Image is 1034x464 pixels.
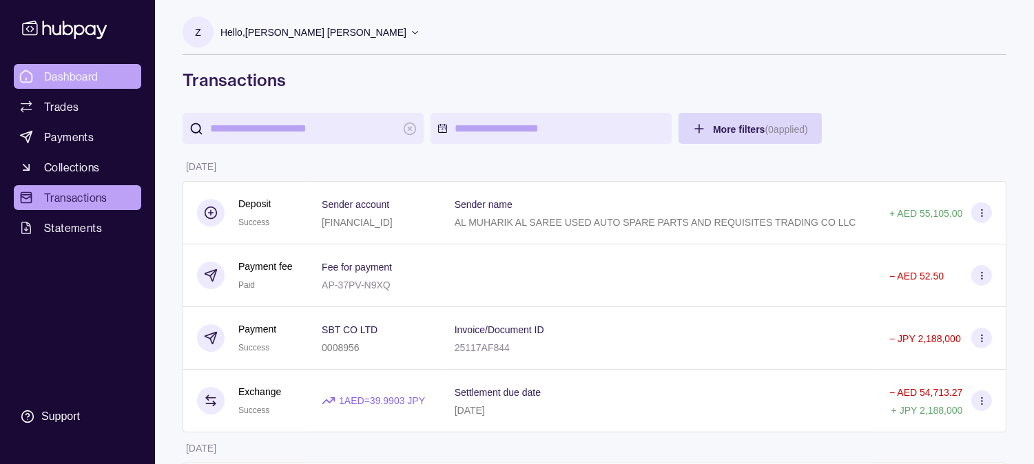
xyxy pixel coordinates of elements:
p: Exchange [238,384,281,399]
p: Sender account [322,199,389,210]
p: Payment fee [238,259,293,274]
span: Payments [44,129,94,145]
button: More filters(0applied) [679,113,822,144]
p: [DATE] [186,161,216,172]
span: Success [238,405,269,415]
p: Z [195,25,201,40]
span: Paid [238,280,255,290]
span: Success [238,343,269,352]
a: Dashboard [14,64,141,89]
p: Sender name [455,199,513,210]
span: Success [238,218,269,227]
p: − JPY 2,188,000 [889,333,961,344]
p: − AED 52.50 [889,271,944,282]
p: [DATE] [186,443,216,454]
p: ( 0 applied) [765,124,807,135]
span: Transactions [44,189,107,206]
p: 1 AED = 39.9903 JPY [339,393,425,408]
p: 0008956 [322,342,360,353]
p: Settlement due date [455,387,541,398]
div: Support [41,409,80,424]
a: Payments [14,125,141,149]
p: − AED 54,713.27 [889,387,962,398]
input: search [210,113,396,144]
span: Collections [44,159,99,176]
p: Payment [238,321,276,337]
p: Fee for payment [322,262,392,273]
p: [DATE] [455,405,485,416]
p: Hello, [PERSON_NAME] [PERSON_NAME] [220,25,406,40]
p: AL MUHARIK AL SAREE USED AUTO SPARE PARTS AND REQUISITES TRADING CO LLC [455,217,856,228]
p: [FINANCIAL_ID] [322,217,393,228]
span: More filters [713,124,808,135]
p: 25117AF844 [455,342,510,353]
a: Support [14,402,141,431]
a: Collections [14,155,141,180]
p: + JPY 2,188,000 [891,405,963,416]
a: Statements [14,215,141,240]
span: Trades [44,98,79,115]
span: Dashboard [44,68,99,85]
p: AP-37PV-N9XQ [322,280,391,291]
p: Deposit [238,196,271,211]
h1: Transactions [183,69,1006,91]
span: Statements [44,220,102,236]
p: + AED 55,105.00 [889,208,962,219]
p: SBT CO LTD [322,324,378,335]
a: Trades [14,94,141,119]
a: Transactions [14,185,141,210]
p: Invoice/Document ID [455,324,544,335]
